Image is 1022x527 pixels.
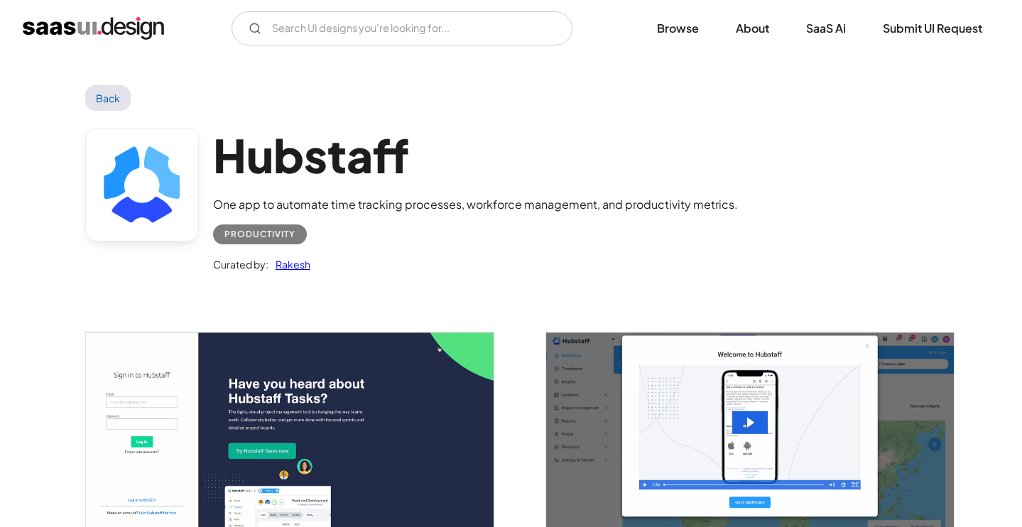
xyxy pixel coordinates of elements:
div: One app to automate time tracking processes, workforce management, and productivity metrics. [213,196,738,213]
a: Submit UI Request [866,13,999,44]
div: Curated by: [213,256,268,273]
div: Productivity [224,226,295,243]
a: Browse [640,13,716,44]
form: Email Form [232,11,572,45]
a: Rakesh [268,256,310,273]
a: SaaS Ai [789,13,863,44]
a: Back [85,85,131,111]
a: About [719,13,786,44]
h1: Hubstaff [213,128,738,183]
a: home [23,17,164,40]
input: Search UI designs you're looking for... [232,11,572,45]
